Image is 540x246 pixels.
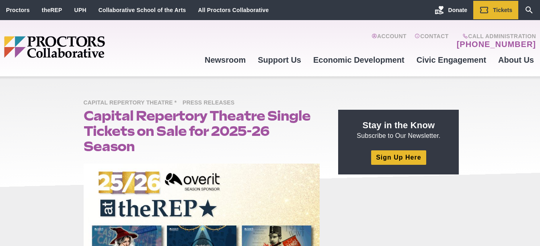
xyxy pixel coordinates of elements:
a: All Proctors Collaborative [198,7,269,13]
h1: Capital Repertory Theatre Single Tickets on Sale for 2025-26 Season [84,108,320,154]
a: Support Us [252,49,307,71]
a: UPH [74,7,86,13]
a: Account [372,33,407,49]
span: Tickets [493,7,512,13]
span: Donate [448,7,467,13]
p: Subscribe to Our Newsletter. [348,119,449,140]
a: Donate [429,1,473,19]
a: Collaborative School of the Arts [99,7,186,13]
strong: Stay in the Know [363,120,435,130]
span: Capital Repertory Theatre * [84,98,181,108]
a: Proctors [6,7,30,13]
a: [PHONE_NUMBER] [457,39,536,49]
a: Press Releases [183,99,238,106]
a: Capital Repertory Theatre * [84,99,181,106]
a: About Us [492,49,540,71]
a: Contact [415,33,449,49]
a: Civic Engagement [411,49,492,71]
span: Call Administration [454,33,536,39]
a: theREP [42,7,62,13]
a: Newsroom [199,49,252,71]
a: Search [518,1,540,19]
a: Sign Up Here [371,150,426,164]
a: Economic Development [307,49,411,71]
span: Press Releases [183,98,238,108]
a: Tickets [473,1,518,19]
img: Proctors logo [4,36,167,58]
